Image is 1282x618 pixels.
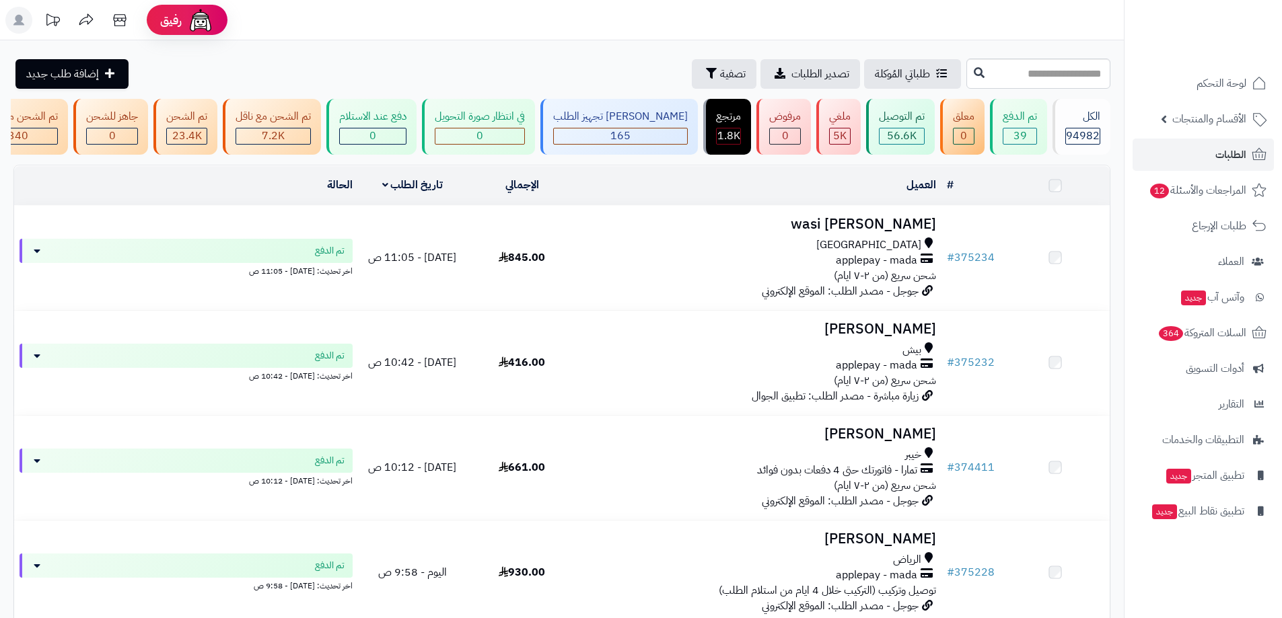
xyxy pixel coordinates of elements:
div: 23421 [167,128,207,144]
span: السلات المتروكة [1158,323,1246,342]
div: 1811 [717,128,740,144]
span: 12 [1150,184,1169,198]
a: # [947,177,954,193]
span: 0 [476,128,483,144]
span: المراجعات والأسئلة [1149,181,1246,200]
span: 1.8K [717,128,740,144]
span: 39 [1013,128,1027,144]
span: التطبيقات والخدمات [1162,430,1244,449]
span: 165 [610,128,631,144]
a: تحديثات المنصة [36,7,69,37]
span: applepay - mada [836,253,917,268]
span: # [947,564,954,580]
span: [GEOGRAPHIC_DATA] [816,237,921,253]
div: ملغي [829,109,851,124]
div: 0 [435,128,524,144]
a: #375228 [947,564,995,580]
a: تم الشحن مع ناقل 7.2K [220,99,324,155]
span: 23.4K [172,128,202,144]
a: مرفوض 0 [754,99,814,155]
span: العملاء [1218,252,1244,271]
a: تصدير الطلبات [760,59,860,89]
span: جوجل - مصدر الطلب: الموقع الإلكتروني [762,493,919,509]
span: جوجل - مصدر الطلب: الموقع الإلكتروني [762,598,919,614]
span: 0 [369,128,376,144]
span: رفيق [160,12,182,28]
span: شحن سريع (من ٢-٧ ايام) [834,477,936,494]
div: 0 [340,128,406,144]
span: تمارا - فاتورتك حتى 4 دفعات بدون فوائد [757,463,917,478]
span: الأقسام والمنتجات [1172,110,1246,128]
h3: [PERSON_NAME] [582,321,936,337]
a: طلبات الإرجاع [1133,210,1274,242]
a: #375232 [947,354,995,371]
a: المراجعات والأسئلة12 [1133,174,1274,206]
div: اخر تحديث: [DATE] - 10:42 ص [20,368,353,382]
span: الرياض [893,552,921,568]
span: تم الدفع [315,559,345,572]
a: السلات المتروكة364 [1133,317,1274,349]
img: ai-face.png [187,7,214,34]
div: 56620 [880,128,924,144]
div: 165 [554,128,687,144]
span: توصيل وتركيب (التركيب خلال 4 ايام من استلام الطلب) [719,582,936,598]
span: 56.6K [887,128,917,144]
span: 0 [109,128,116,144]
span: طلبات الإرجاع [1192,217,1246,235]
div: تم الدفع [1003,109,1037,124]
div: اخر تحديث: [DATE] - 11:05 ص [20,263,353,277]
button: تصفية [692,59,756,89]
div: في انتظار صورة التحويل [435,109,525,124]
span: 416.00 [499,354,545,371]
span: 0 [960,128,967,144]
a: #374411 [947,459,995,475]
span: # [947,459,954,475]
span: اليوم - 9:58 ص [378,564,447,580]
div: 7223 [236,128,310,144]
div: دفع عند الاستلام [339,109,406,124]
span: تطبيق المتجر [1165,466,1244,485]
a: جاهز للشحن 0 [71,99,151,155]
span: 661.00 [499,459,545,475]
a: التطبيقات والخدمات [1133,424,1274,456]
span: وآتس آب [1180,288,1244,307]
a: الطلبات [1133,139,1274,171]
span: applepay - mada [836,358,917,373]
a: الكل94982 [1050,99,1113,155]
span: # [947,249,954,266]
span: 930.00 [499,564,545,580]
a: إضافة طلب جديد [15,59,129,89]
span: لوحة التحكم [1197,74,1246,93]
a: تاريخ الطلب [382,177,443,193]
span: # [947,354,954,371]
div: اخر تحديث: [DATE] - 9:58 ص [20,578,353,592]
span: جديد [1181,291,1206,305]
a: طلباتي المُوكلة [864,59,961,89]
span: 364 [1159,326,1183,341]
div: معلق [953,109,974,124]
span: 340 [8,128,28,144]
img: logo-2.png [1190,36,1269,65]
span: تم الدفع [315,454,345,467]
a: تم الشحن 23.4K [151,99,220,155]
a: معلق 0 [937,99,987,155]
span: بيش [902,342,921,358]
span: جديد [1166,469,1191,484]
div: 39 [1003,128,1036,144]
a: الحالة [327,177,353,193]
a: دفع عند الاستلام 0 [324,99,419,155]
a: لوحة التحكم [1133,67,1274,100]
div: تم الشحن مع ناقل [236,109,311,124]
a: العملاء [1133,245,1274,278]
span: applepay - mada [836,568,917,583]
a: في انتظار صورة التحويل 0 [419,99,538,155]
span: التقارير [1219,395,1244,414]
a: [PERSON_NAME] تجهيز الطلب 165 [538,99,701,155]
span: جديد [1152,504,1177,519]
span: تصفية [720,66,746,82]
a: تطبيق نقاط البيعجديد [1133,495,1274,527]
a: أدوات التسويق [1133,352,1274,385]
a: تم التوصيل 56.6K [863,99,937,155]
a: الإجمالي [505,177,539,193]
a: التقارير [1133,388,1274,420]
